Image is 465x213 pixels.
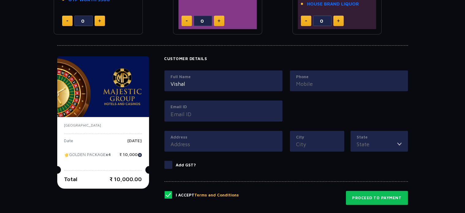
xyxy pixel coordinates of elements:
[64,152,69,158] img: tikcet
[346,191,408,205] button: Proceed to Payment
[64,139,73,148] p: Date
[218,19,220,22] img: plus
[128,139,142,148] p: [DATE]
[186,21,188,21] img: minus
[397,140,402,148] img: toggler icon
[357,134,402,140] label: State
[171,110,276,118] input: Email ID
[171,140,276,148] input: Address
[296,80,402,88] input: Mobile
[171,134,276,140] label: Address
[195,192,239,198] button: Terms and Conditions
[171,104,276,110] label: Email ID
[171,74,276,80] label: Full Name
[296,140,338,148] input: City
[64,175,78,183] p: Total
[357,140,397,148] input: State
[106,152,111,157] strong: x4
[66,21,68,21] img: minus
[98,19,101,22] img: plus
[164,56,408,61] h4: Customer Details
[176,162,196,168] p: Add GST?
[110,175,142,183] p: ₹ 10,000.00
[120,152,142,162] p: ₹ 10,000
[171,80,276,88] input: Full Name
[305,21,307,21] img: minus
[307,1,359,8] a: HOUSE BRAND LIQUOR
[64,152,111,162] p: GOLDEN PACKAGE
[176,192,239,198] p: I Accept
[64,123,142,128] p: [GEOGRAPHIC_DATA]
[337,19,340,22] img: plus
[296,74,402,80] label: Phone
[57,56,149,117] img: majesticPride-banner
[296,134,338,140] label: City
